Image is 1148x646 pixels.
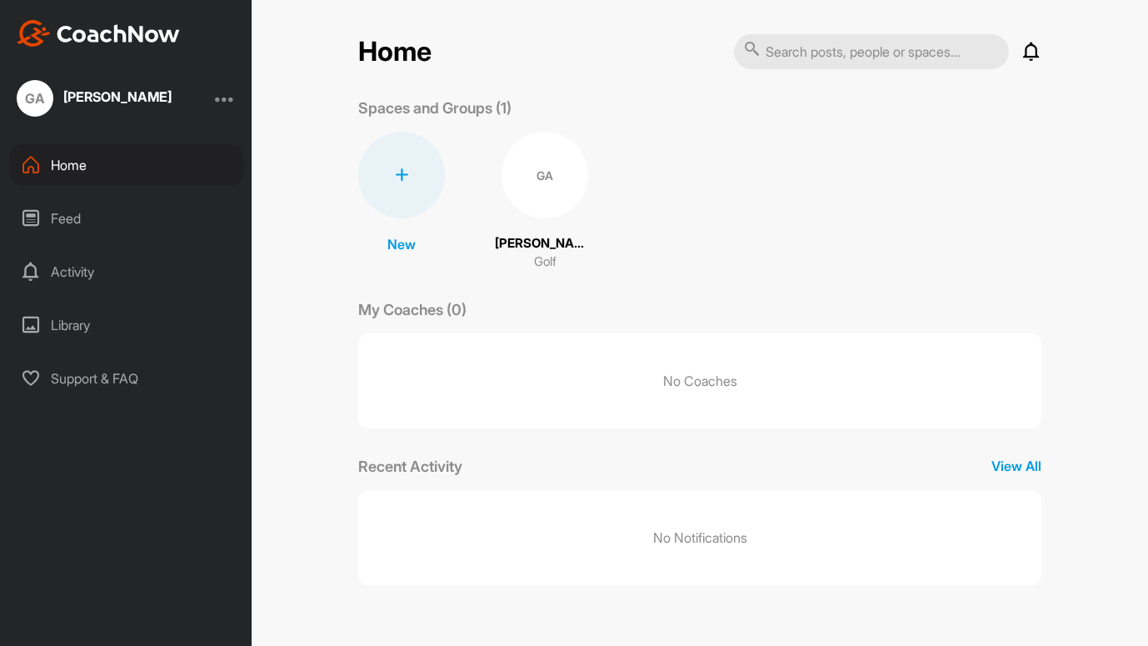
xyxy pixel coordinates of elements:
p: View All [991,456,1041,476]
p: No Notifications [653,528,747,548]
p: My Coaches (0) [358,298,467,321]
div: GA [502,132,588,218]
h2: Home [358,36,432,68]
div: Activity [9,251,244,293]
input: Search posts, people or spaces... [734,34,1009,69]
div: Feed [9,198,244,239]
p: Recent Activity [358,455,462,478]
p: [PERSON_NAME] [495,234,595,253]
div: Support & FAQ [9,358,244,399]
p: New [387,234,416,254]
p: Spaces and Groups (1) [358,97,512,119]
div: [PERSON_NAME] [63,90,172,103]
div: Library [9,304,244,346]
a: GA[PERSON_NAME]Golf [495,132,595,272]
img: CoachNow [17,20,180,47]
p: No Coaches [358,333,1041,428]
div: Home [9,144,244,186]
div: GA [17,80,53,117]
p: Golf [534,253,557,272]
